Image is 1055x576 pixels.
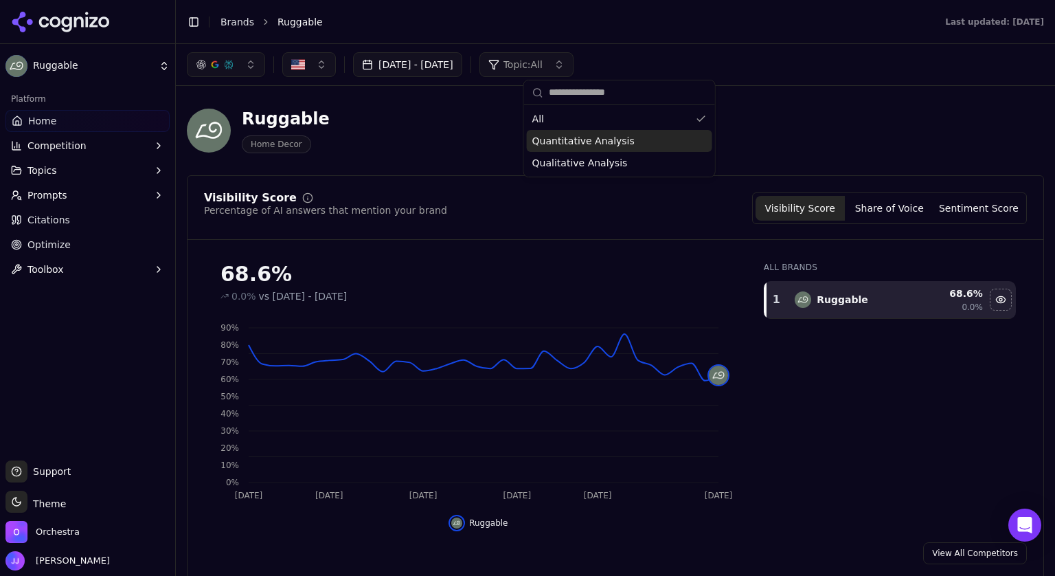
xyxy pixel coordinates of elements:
[187,109,231,153] img: Ruggable
[764,262,1016,273] div: All Brands
[5,88,170,110] div: Platform
[220,426,239,436] tspan: 30%
[27,465,71,478] span: Support
[765,281,1016,319] tr: 1ruggableRuggable68.6%0.0%Hide ruggable data
[220,323,239,333] tspan: 90%
[220,340,239,350] tspan: 80%
[204,192,297,203] div: Visibility Score
[845,196,934,221] button: Share of Voice
[990,289,1012,311] button: Hide ruggable data
[27,213,70,227] span: Citations
[5,234,170,256] a: Optimize
[1008,509,1041,542] div: Open Intercom Messenger
[5,135,170,157] button: Competition
[315,491,343,500] tspan: [DATE]
[709,366,728,385] img: ruggable
[532,134,635,148] span: Quantitative Analysis
[919,287,983,300] div: 68.6 %
[277,15,323,29] span: Ruggable
[27,263,64,276] span: Toolbox
[242,135,311,153] span: Home Decor
[817,293,868,307] div: Ruggable
[220,262,736,287] div: 68.6%
[5,551,110,571] button: Open user button
[5,521,80,543] button: Open organization switcher
[27,498,66,509] span: Theme
[33,60,153,72] span: Ruggable
[503,491,532,500] tspan: [DATE]
[5,110,170,132] a: Home
[235,491,263,500] tspan: [DATE]
[353,52,462,77] button: [DATE] - [DATE]
[5,209,170,231] a: Citations
[705,491,733,500] tspan: [DATE]
[36,526,80,538] span: Orchestra
[220,392,239,401] tspan: 50%
[532,156,628,170] span: Qualitative Analysis
[756,196,845,221] button: Visibility Score
[5,258,170,280] button: Toolbox
[449,515,508,531] button: Hide ruggable data
[220,443,239,453] tspan: 20%
[204,203,447,217] div: Percentage of AI answers that mention your brand
[532,112,544,126] span: All
[27,188,67,202] span: Prompts
[27,238,71,252] span: Optimize
[5,55,27,77] img: Ruggable
[584,491,612,500] tspan: [DATE]
[934,196,1023,221] button: Sentiment Score
[220,409,239,419] tspan: 40%
[764,281,1016,319] div: Data table
[923,542,1027,564] a: View All Competitors
[945,16,1044,27] div: Last updated: [DATE]
[469,518,508,529] span: Ruggable
[220,15,918,29] nav: breadcrumb
[772,291,781,308] div: 1
[524,105,715,177] div: Suggestions
[27,164,57,177] span: Topics
[220,375,239,384] tspan: 60%
[5,159,170,181] button: Topics
[5,184,170,206] button: Prompts
[409,491,438,500] tspan: [DATE]
[220,461,239,470] tspan: 10%
[291,58,305,71] img: United States
[5,551,25,571] img: Jeff Jensen
[226,478,239,487] tspan: 0%
[27,139,87,153] span: Competition
[259,289,348,303] span: vs [DATE] - [DATE]
[242,108,330,130] div: Ruggable
[503,58,543,71] span: Topic: All
[28,114,56,128] span: Home
[795,291,811,308] img: ruggable
[220,357,239,367] tspan: 70%
[220,16,254,27] a: Brands
[451,518,462,529] img: ruggable
[231,289,256,303] span: 0.0%
[30,555,110,567] span: [PERSON_NAME]
[5,521,27,543] img: Orchestra
[962,302,983,313] span: 0.0%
